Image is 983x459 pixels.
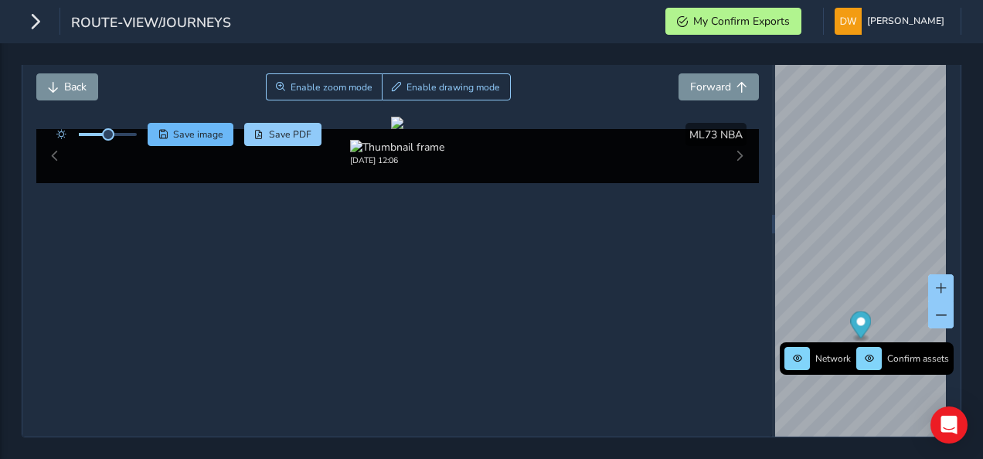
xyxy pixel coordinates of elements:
span: route-view/journeys [71,13,231,35]
span: Enable zoom mode [291,81,372,93]
button: PDF [244,123,322,146]
span: Forward [690,80,731,94]
span: [PERSON_NAME] [867,8,944,35]
img: diamond-layout [835,8,862,35]
button: [PERSON_NAME] [835,8,950,35]
span: Network [815,352,851,365]
span: Enable drawing mode [406,81,500,93]
button: Forward [679,73,759,100]
div: [DATE] 12:06 [350,155,444,166]
span: ML73 NBA [689,127,743,142]
div: Open Intercom Messenger [930,406,968,444]
span: My Confirm Exports [693,14,790,29]
span: Back [64,80,87,94]
span: Save image [173,128,223,141]
img: Thumbnail frame [350,140,444,155]
div: Map marker [851,311,872,343]
button: Draw [382,73,511,100]
span: Confirm assets [887,352,949,365]
button: My Confirm Exports [665,8,801,35]
button: Save [148,123,233,146]
span: Save PDF [269,128,311,141]
button: Zoom [266,73,383,100]
button: Back [36,73,98,100]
